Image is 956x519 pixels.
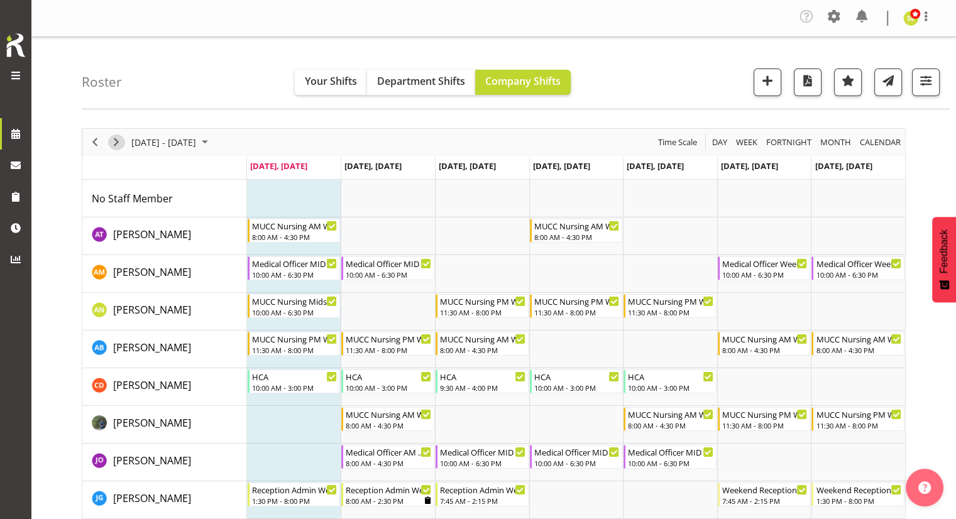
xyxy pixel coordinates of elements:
div: MUCC Nursing AM Weekday [346,408,431,420]
div: 10:00 AM - 3:00 PM [628,383,713,393]
span: [PERSON_NAME] [113,227,191,241]
div: Medical Officer MID Weekday [534,445,620,458]
a: [PERSON_NAME] [113,265,191,280]
div: Josephine Godinez"s event - Weekend Reception Begin From Saturday, September 6, 2025 at 7:45:00 A... [718,483,811,506]
div: Josephine Godinez"s event - Weekend Reception Begin From Sunday, September 7, 2025 at 1:30:00 PM ... [811,483,904,506]
span: [PERSON_NAME] [113,341,191,354]
span: Your Shifts [305,74,357,88]
div: Previous [84,129,106,155]
div: Alexandra Madigan"s event - Medical Officer Weekends Begin From Saturday, September 6, 2025 at 10... [718,256,811,280]
div: Andrew Brooks"s event - MUCC Nursing PM Weekday Begin From Monday, September 1, 2025 at 11:30:00 ... [248,332,341,356]
button: Feedback - Show survey [932,217,956,302]
div: Medical Officer AM Weekday [346,445,431,458]
button: Highlight an important date within the roster. [834,68,862,96]
div: Weekend Reception [816,483,901,496]
div: Reception Admin Weekday AM [440,483,525,496]
button: Add a new shift [754,68,781,96]
div: 8:00 AM - 4:30 PM [722,345,808,355]
div: 10:00 AM - 6:30 PM [252,270,338,280]
div: 10:00 AM - 6:30 PM [628,458,713,468]
a: [PERSON_NAME] [113,491,191,506]
div: HCA [440,370,525,383]
div: MUCC Nursing PM Weekday [534,295,620,307]
div: MUCC Nursing AM Weekday [440,332,525,345]
div: 8:00 AM - 4:30 PM [628,420,713,430]
span: Time Scale [657,134,698,150]
div: Alysia Newman-Woods"s event - MUCC Nursing PM Weekday Begin From Thursday, September 4, 2025 at 1... [530,294,623,318]
span: calendar [859,134,902,150]
div: 11:30 AM - 8:00 PM [628,307,713,317]
div: Gloria Varghese"s event - MUCC Nursing AM Weekday Begin From Friday, September 5, 2025 at 8:00:00... [624,407,717,431]
div: 9:30 AM - 4:00 PM [440,383,525,393]
div: Cordelia Davies"s event - HCA Begin From Friday, September 5, 2025 at 10:00:00 AM GMT+12:00 Ends ... [624,369,717,393]
button: Download a PDF of the roster according to the set date range. [794,68,821,96]
a: [PERSON_NAME] [113,302,191,317]
div: Jenny O'Donnell"s event - Medical Officer MID Weekday Begin From Thursday, September 4, 2025 at 1... [530,445,623,469]
td: No Staff Member resource [82,180,247,217]
a: [PERSON_NAME] [113,227,191,242]
button: Next [108,134,125,150]
button: Company Shifts [475,70,571,95]
div: Alysia Newman-Woods"s event - MUCC Nursing PM Weekday Begin From Wednesday, September 3, 2025 at ... [436,294,529,318]
div: HCA [252,370,338,383]
div: MUCC Nursing AM Weekends [816,332,901,345]
button: Time Scale [656,134,700,150]
a: [PERSON_NAME] [113,453,191,468]
div: Medical Officer MID Weekday [346,257,431,270]
div: MUCC Nursing PM Weekends [816,408,901,420]
button: Previous [87,134,104,150]
span: Month [819,134,852,150]
div: 10:00 AM - 6:30 PM [722,270,808,280]
div: 1:30 PM - 8:00 PM [816,496,901,506]
div: 10:00 AM - 6:30 PM [816,270,901,280]
div: 8:00 AM - 4:30 PM [346,458,431,468]
span: [DATE] - [DATE] [130,134,197,150]
span: [PERSON_NAME] [113,416,191,430]
div: 8:00 AM - 4:30 PM [440,345,525,355]
div: 1:30 PM - 8:00 PM [252,496,338,506]
div: Cordelia Davies"s event - HCA Begin From Wednesday, September 3, 2025 at 9:30:00 AM GMT+12:00 End... [436,369,529,393]
div: MUCC Nursing AM Weekday [628,408,713,420]
img: sarah-edwards11800.jpg [903,11,918,26]
div: Andrew Brooks"s event - MUCC Nursing AM Weekends Begin From Sunday, September 7, 2025 at 8:00:00 ... [811,332,904,356]
span: Department Shifts [377,74,465,88]
div: Medical Officer Weekends [816,257,901,270]
div: 8:00 AM - 2:30 PM [346,496,431,506]
button: Fortnight [764,134,814,150]
button: Send a list of all shifts for the selected filtered period to all rostered employees. [874,68,902,96]
td: Alexandra Madigan resource [82,255,247,293]
div: 11:30 AM - 8:00 PM [722,420,808,430]
div: MUCC Nursing PM Weekday [346,332,431,345]
span: [DATE], [DATE] [250,160,307,172]
div: 10:00 AM - 3:00 PM [346,383,431,393]
span: [DATE], [DATE] [533,160,590,172]
button: Your Shifts [295,70,367,95]
div: Reception Admin Weekday PM [252,483,338,496]
div: Josephine Godinez"s event - Reception Admin Weekday AM Begin From Wednesday, September 3, 2025 at... [436,483,529,506]
div: 11:30 AM - 8:00 PM [440,307,525,317]
div: MUCC Nursing PM Weekday [252,332,338,345]
div: 10:00 AM - 6:30 PM [440,458,525,468]
span: [DATE], [DATE] [344,160,402,172]
div: MUCC Nursing PM Weekends [722,408,808,420]
div: Gloria Varghese"s event - MUCC Nursing AM Weekday Begin From Tuesday, September 2, 2025 at 8:00:0... [341,407,434,431]
div: Agnes Tyson"s event - MUCC Nursing AM Weekday Begin From Monday, September 1, 2025 at 8:00:00 AM ... [248,219,341,243]
a: [PERSON_NAME] [113,415,191,430]
div: HCA [534,370,620,383]
div: Andrew Brooks"s event - MUCC Nursing AM Weekday Begin From Wednesday, September 3, 2025 at 8:00:0... [436,332,529,356]
div: Jenny O'Donnell"s event - Medical Officer MID Weekday Begin From Wednesday, September 3, 2025 at ... [436,445,529,469]
div: MUCC Nursing AM Weekends [722,332,808,345]
span: [DATE], [DATE] [627,160,684,172]
span: [PERSON_NAME] [113,491,191,505]
div: 8:00 AM - 4:30 PM [346,420,431,430]
button: Department Shifts [367,70,475,95]
span: Fortnight [765,134,813,150]
div: Gloria Varghese"s event - MUCC Nursing PM Weekends Begin From Saturday, September 6, 2025 at 11:3... [718,407,811,431]
div: Medical Officer MID Weekday [440,445,525,458]
td: Alysia Newman-Woods resource [82,293,247,331]
span: No Staff Member [92,192,173,205]
div: Cordelia Davies"s event - HCA Begin From Tuesday, September 2, 2025 at 10:00:00 AM GMT+12:00 Ends... [341,369,434,393]
div: HCA [346,370,431,383]
div: 11:30 AM - 8:00 PM [252,345,338,355]
span: [PERSON_NAME] [113,303,191,317]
